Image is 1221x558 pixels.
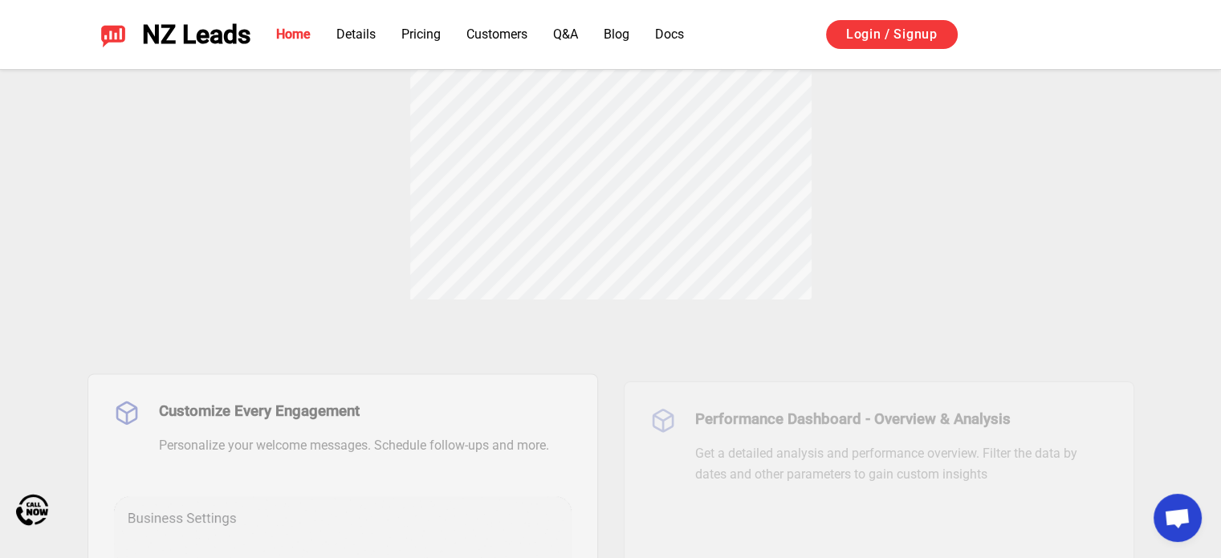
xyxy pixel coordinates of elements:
h3: Customize Every Engagement [159,400,549,422]
a: Details [336,26,376,42]
a: Open chat [1154,494,1202,542]
a: Blog [604,26,629,42]
a: Pricing [401,26,441,42]
span: NZ Leads [142,20,250,50]
a: Home [276,26,311,42]
iframe: Botón de Acceder con Google [974,18,1142,53]
p: Personalize your welcome messages. Schedule follow-ups and more. [159,435,549,456]
p: Get a detailed analysis and performance overview. Filter the data by dates and other parameters t... [695,443,1108,484]
img: Call Now [16,494,48,526]
a: Docs [655,26,684,42]
a: Customers [466,26,527,42]
h3: Performance Dashboard - Overview & Analysis [695,408,1108,430]
a: Login / Signup [826,20,958,49]
img: NZ Leads logo [100,22,126,47]
a: Q&A [553,26,578,42]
